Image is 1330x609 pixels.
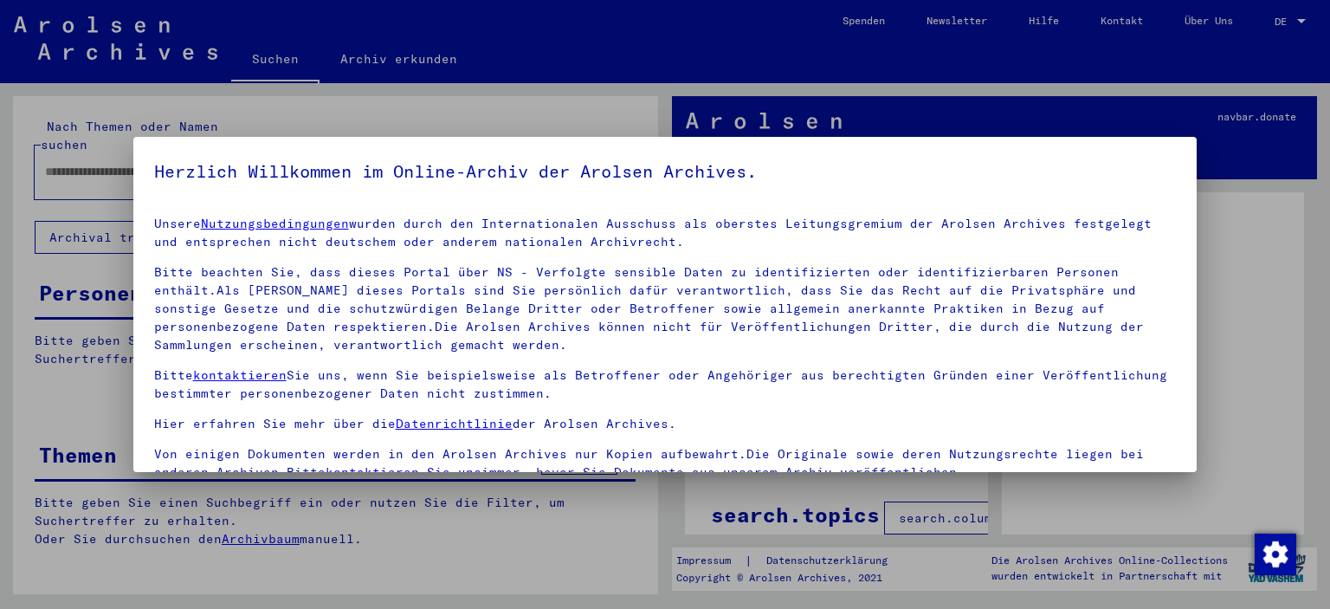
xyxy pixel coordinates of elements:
[154,366,1177,403] p: Bitte Sie uns, wenn Sie beispielsweise als Betroffener oder Angehöriger aus berechtigten Gründen ...
[154,263,1177,354] p: Bitte beachten Sie, dass dieses Portal über NS - Verfolgte sensible Daten zu identifizierten oder...
[1255,534,1296,575] img: Zustimmung ändern
[154,158,1177,185] h5: Herzlich Willkommen im Online-Archiv der Arolsen Archives.
[154,415,1177,433] p: Hier erfahren Sie mehr über die der Arolsen Archives.
[193,367,287,383] a: kontaktieren
[154,215,1177,251] p: Unsere wurden durch den Internationalen Ausschuss als oberstes Leitungsgremium der Arolsen Archiv...
[326,464,481,480] a: kontaktieren Sie uns
[396,416,513,431] a: Datenrichtlinie
[154,445,1177,482] p: Von einigen Dokumenten werden in den Arolsen Archives nur Kopien aufbewahrt.Die Originale sowie d...
[201,216,349,231] a: Nutzungsbedingungen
